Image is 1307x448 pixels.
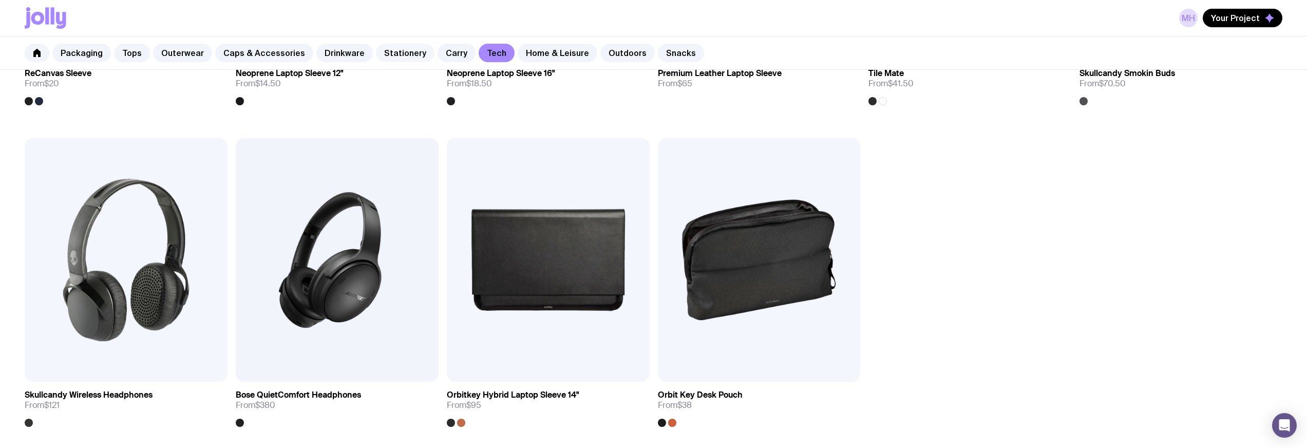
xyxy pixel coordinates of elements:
[1079,60,1282,105] a: Skullcandy Smokin BudsFrom$70.50
[466,400,481,410] span: $95
[25,390,153,400] h3: Skullcandy Wireless Headphones
[888,78,914,89] span: $41.50
[25,60,228,105] a: ReCanvas SleeveFrom$20
[376,44,434,62] a: Stationery
[677,400,692,410] span: $38
[255,400,275,410] span: $380
[658,400,692,410] span: From
[868,79,914,89] span: From
[1179,9,1198,27] a: MH
[1211,13,1260,23] span: Your Project
[316,44,373,62] a: Drinkware
[25,400,60,410] span: From
[255,78,281,89] span: $14.50
[466,78,492,89] span: $18.50
[25,382,228,427] a: Skullcandy Wireless HeadphonesFrom$121
[44,78,59,89] span: $20
[236,60,439,105] a: Neoprene Laptop Sleeve 12"From$14.50
[153,44,212,62] a: Outerwear
[677,78,692,89] span: $65
[1079,79,1126,89] span: From
[447,400,481,410] span: From
[447,79,492,89] span: From
[658,60,861,97] a: Premium Leather Laptop SleeveFrom$65
[447,60,650,105] a: Neoprene Laptop Sleeve 16"From$18.50
[518,44,597,62] a: Home & Leisure
[479,44,515,62] a: Tech
[1203,9,1282,27] button: Your Project
[52,44,111,62] a: Packaging
[658,68,782,79] h3: Premium Leather Laptop Sleeve
[447,382,650,427] a: Orbitkey Hybrid Laptop Sleeve 14"From$95
[1099,78,1126,89] span: $70.50
[44,400,60,410] span: $121
[25,68,91,79] h3: ReCanvas Sleeve
[1079,68,1175,79] h3: Skullcandy Smokin Buds
[236,382,439,427] a: Bose QuietComfort HeadphonesFrom$380
[438,44,476,62] a: Carry
[1272,413,1297,438] div: Open Intercom Messenger
[236,400,275,410] span: From
[658,44,704,62] a: Snacks
[600,44,655,62] a: Outdoors
[868,68,904,79] h3: Tile Mate
[658,382,861,427] a: Orbit Key Desk PouchFrom$38
[236,68,343,79] h3: Neoprene Laptop Sleeve 12"
[868,60,1071,105] a: Tile MateFrom$41.50
[658,390,743,400] h3: Orbit Key Desk Pouch
[236,390,361,400] h3: Bose QuietComfort Headphones
[215,44,313,62] a: Caps & Accessories
[658,79,692,89] span: From
[25,79,59,89] span: From
[114,44,150,62] a: Tops
[447,68,555,79] h3: Neoprene Laptop Sleeve 16"
[447,390,579,400] h3: Orbitkey Hybrid Laptop Sleeve 14"
[236,79,281,89] span: From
